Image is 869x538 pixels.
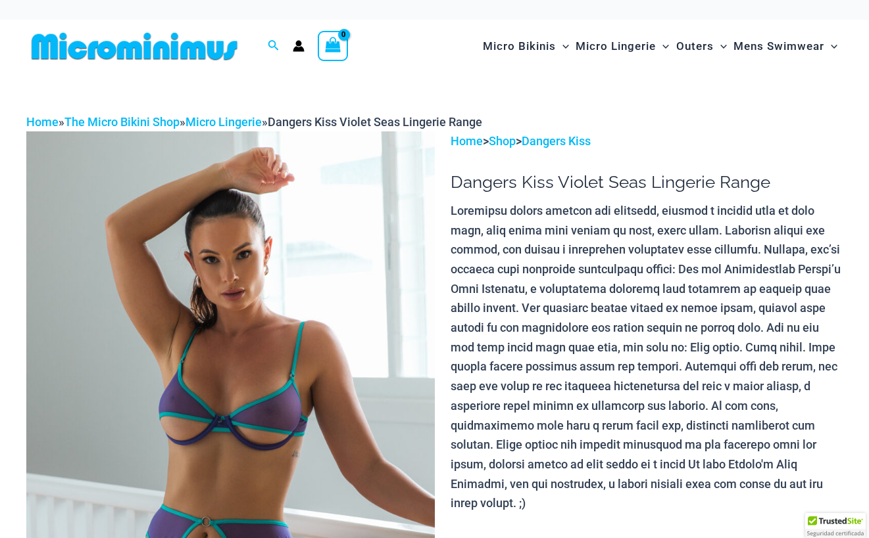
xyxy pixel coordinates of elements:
a: Home [451,134,483,148]
a: Dangers Kiss [522,134,591,148]
span: Outers [676,30,714,63]
a: Mens SwimwearMenu ToggleMenu Toggle [730,26,841,66]
nav: Site Navigation [478,24,843,68]
span: Micro Lingerie [576,30,656,63]
img: MM SHOP LOGO FLAT [26,32,243,61]
a: Shop [489,134,516,148]
a: Search icon link [268,38,280,55]
span: Menu Toggle [824,30,837,63]
a: OutersMenu ToggleMenu Toggle [673,26,730,66]
a: Account icon link [293,40,305,52]
span: Menu Toggle [556,30,569,63]
a: Home [26,115,59,129]
span: » » » [26,115,482,129]
a: View Shopping Cart, empty [318,31,348,61]
a: Micro LingerieMenu ToggleMenu Toggle [572,26,672,66]
a: Micro BikinisMenu ToggleMenu Toggle [480,26,572,66]
span: Menu Toggle [714,30,727,63]
h1: Dangers Kiss Violet Seas Lingerie Range [451,172,843,192]
p: Loremipsu dolors ametcon adi elitsedd, eiusmod t incidid utla et dolo magn, aliq enima mini venia... [451,201,843,513]
span: Dangers Kiss Violet Seas Lingerie Range [268,115,482,129]
div: TrustedSite Certified [805,513,866,538]
a: The Micro Bikini Shop [64,115,180,129]
span: Menu Toggle [656,30,669,63]
p: > > [451,131,843,151]
span: Micro Bikinis [483,30,556,63]
a: Micro Lingerie [186,115,262,129]
span: Mens Swimwear [733,30,824,63]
